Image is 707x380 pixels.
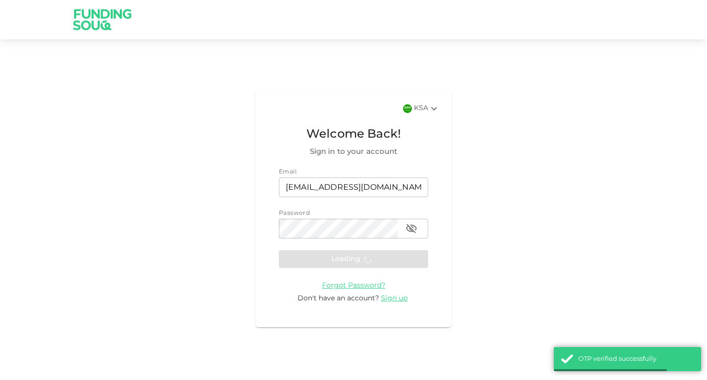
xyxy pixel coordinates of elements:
input: email [279,177,428,197]
span: Don't have an account? [298,295,379,302]
span: Welcome Back! [279,125,428,144]
div: KSA [414,103,440,115]
span: Sign in to your account [279,146,428,158]
img: flag-sa.b9a346574cdc8950dd34b50780441f57.svg [403,104,412,113]
div: OTP verified successfully [578,354,694,364]
span: Sign up [381,295,408,302]
a: Forgot Password? [322,282,385,289]
input: password [279,219,398,238]
span: Email [279,169,297,175]
span: Password [279,210,310,216]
